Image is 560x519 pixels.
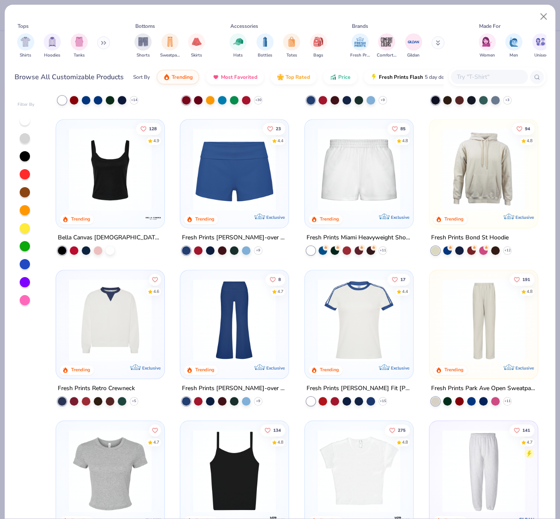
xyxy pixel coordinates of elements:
[527,439,533,445] div: 4.7
[287,37,296,47] img: Totes Image
[191,52,202,59] span: Skirts
[504,399,510,404] span: + 11
[233,52,243,59] span: Hats
[405,33,422,59] button: filter button
[149,127,157,131] span: 128
[505,33,522,59] button: filter button
[377,33,396,59] div: filter for Comfort Colors
[307,233,411,243] div: Fresh Prints Miami Heavyweight Shorts
[266,215,285,220] span: Exclusive
[274,428,281,432] span: 134
[286,52,297,59] span: Totes
[407,36,420,48] img: Gildan Image
[532,33,549,59] button: filter button
[20,52,31,59] span: Shirts
[149,273,161,285] button: Like
[212,74,219,81] img: most_fav.gif
[157,70,199,84] button: Trending
[400,277,405,281] span: 17
[229,33,247,59] div: filter for Hats
[18,22,29,30] div: Tops
[402,288,408,295] div: 4.4
[350,33,370,59] button: filter button
[391,215,409,220] span: Exclusive
[283,33,300,59] button: filter button
[279,277,281,281] span: 8
[192,37,202,47] img: Skirts Image
[438,128,529,211] img: 8f478216-4029-45fd-9955-0c7f7b28c4ae
[256,399,260,404] span: + 9
[71,33,88,59] div: filter for Tanks
[18,101,35,108] div: Filter By
[352,22,368,30] div: Brands
[132,399,136,404] span: + 5
[313,279,405,361] img: e5540c4d-e74a-4e58-9a52-192fe86bec9f
[134,33,152,59] div: filter for Shorts
[21,37,30,47] img: Shirts Image
[230,22,258,30] div: Accessories
[307,383,411,394] div: Fresh Prints [PERSON_NAME] Fit [PERSON_NAME] Shirt with Stripes
[377,52,396,59] span: Comfort Colors
[525,127,530,131] span: 94
[160,33,180,59] button: filter button
[137,52,150,59] span: Shorts
[338,74,351,81] span: Price
[71,33,88,59] button: filter button
[44,33,61,59] div: filter for Hoodies
[155,279,247,361] img: 230d1666-f904-4a08-b6b8-0d22bf50156f
[160,52,180,59] span: Sweatpants
[44,33,61,59] button: filter button
[286,74,310,81] span: Top Rated
[456,72,522,82] input: Try "T-Shirt"
[165,37,175,47] img: Sweatpants Image
[405,33,422,59] div: filter for Gildan
[65,279,156,361] img: 3abb6cdb-110e-4e18-92a0-dbcd4e53f056
[536,9,552,25] button: Close
[364,70,463,84] button: Fresh Prints Flash5 day delivery
[509,37,518,47] img: Men Image
[509,273,534,285] button: Like
[438,279,529,361] img: 0ed6d0be-3a42-4fd2-9b2a-c5ffc757fdcf
[536,37,545,47] img: Unisex Image
[431,383,536,394] div: Fresh Prints Park Ave Open Sweatpants
[135,22,155,30] div: Bottoms
[172,74,193,81] span: Trending
[534,52,547,59] span: Unisex
[206,70,264,84] button: Most Favorited
[515,215,534,220] span: Exclusive
[379,74,423,81] span: Fresh Prints Flash
[391,365,409,371] span: Exclusive
[65,430,156,512] img: aa15adeb-cc10-480b-b531-6e6e449d5067
[313,52,323,59] span: Bags
[189,279,280,361] img: f981a934-f33f-4490-a3ad-477cd5e6773b
[313,128,405,211] img: af8dff09-eddf-408b-b5dc-51145765dcf2
[350,33,370,59] div: filter for Fresh Prints
[188,33,205,59] div: filter for Skirts
[136,123,161,135] button: Like
[149,424,161,436] button: Like
[377,33,396,59] button: filter button
[255,97,262,102] span: + 30
[17,33,34,59] button: filter button
[387,273,410,285] button: Like
[44,52,60,59] span: Hoodies
[407,52,420,59] span: Gildan
[182,233,287,243] div: Fresh Prints [PERSON_NAME]-over Lounge Shorts
[482,37,492,47] img: Women Image
[354,36,366,48] img: Fresh Prints Image
[65,128,156,211] img: 8af284bf-0d00-45ea-9003-ce4b9a3194ad
[188,33,205,59] button: filter button
[479,22,500,30] div: Made For
[256,248,260,253] span: + 9
[138,37,148,47] img: Shorts Image
[398,428,405,432] span: 275
[438,430,529,512] img: 13b9c606-79b1-4059-b439-68fabb1693f9
[74,37,84,47] img: Tanks Image
[505,33,522,59] div: filter for Men
[425,72,456,82] span: 5 day delivery
[283,33,300,59] div: filter for Totes
[144,209,161,227] img: Bella + Canvas logo
[505,97,509,102] span: + 3
[350,52,370,59] span: Fresh Prints
[153,138,159,144] div: 4.9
